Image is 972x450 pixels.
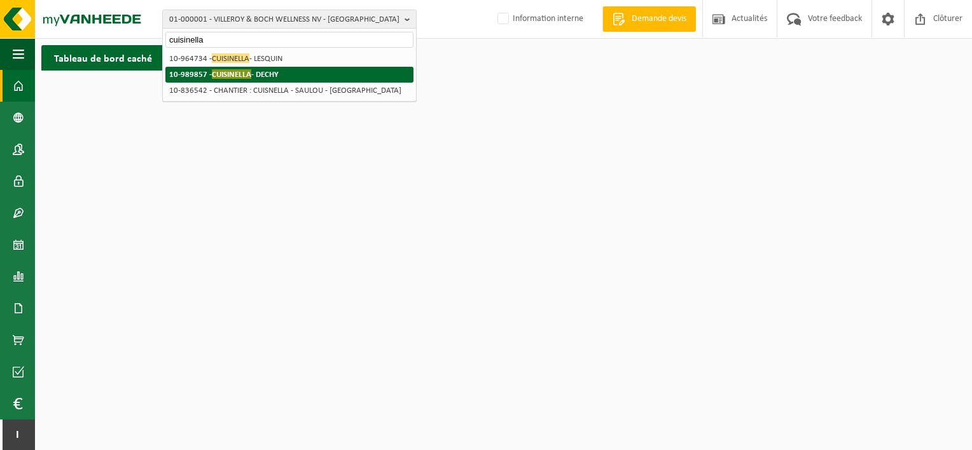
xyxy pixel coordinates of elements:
span: 01-000001 - VILLEROY & BOCH WELLNESS NV - [GEOGRAPHIC_DATA] [169,10,399,29]
li: 10-836542 - CHANTIER : CUISNELLA - SAULOU - [GEOGRAPHIC_DATA] [165,83,413,99]
h2: Tableau de bord caché [41,45,165,70]
span: CUISINELLA [212,53,249,63]
li: 10-964734 - - LESQUIN [165,51,413,67]
span: CUISINELLA [212,69,251,79]
button: 01-000001 - VILLEROY & BOCH WELLNESS NV - [GEOGRAPHIC_DATA] [162,10,417,29]
input: Chercher des succursales liées [165,32,413,48]
strong: 10-989857 - - DECHY [169,69,279,79]
span: Demande devis [628,13,690,25]
a: Demande devis [602,6,696,32]
label: Information interne [495,10,583,29]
